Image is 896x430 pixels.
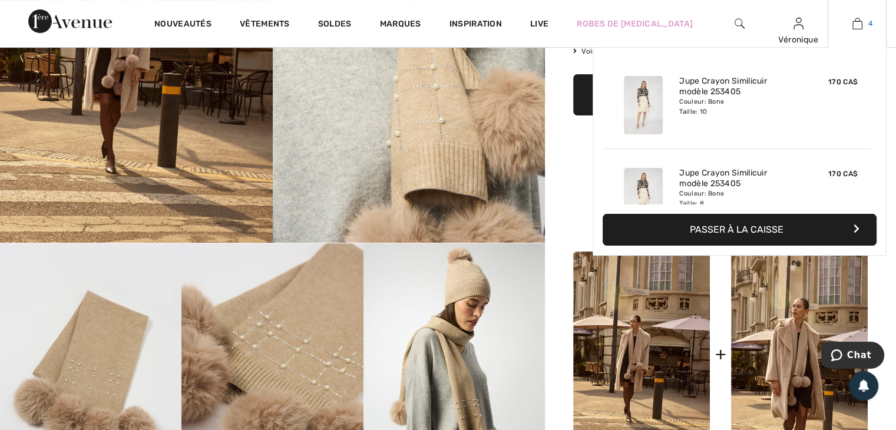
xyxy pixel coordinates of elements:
a: Vêtements [240,19,290,31]
div: Véronique [769,34,827,46]
span: Inspiration [449,19,502,31]
div: Nos stylistes ont sélectionné ces pièces qui s'assemblent à merveille. [573,224,868,242]
a: Nouveautés [154,19,211,31]
img: 1ère Avenue [28,9,112,33]
div: + [715,341,726,368]
a: Jupe Crayon Similicuir modèle 253405 [679,76,795,97]
div: ou 4 paiements de avec [573,147,868,159]
img: recherche [735,16,745,31]
span: 170 CA$ [828,170,858,178]
button: Passer à la caisse [603,214,877,246]
img: Mes infos [793,16,804,31]
span: 4 [868,18,872,29]
span: Voir tableau des tailles [573,46,662,57]
a: Live [530,18,548,30]
img: Mon panier [852,16,862,31]
img: Jupe Crayon Similicuir modèle 253405 [624,168,663,226]
button: Ajouter au panier [573,74,868,115]
a: Marques [380,19,421,31]
a: Soldes [318,19,352,31]
a: Jupe Crayon Similicuir modèle 253405 [679,168,795,189]
a: 4 [828,16,886,31]
a: Robes de [MEDICAL_DATA] [577,18,693,30]
div: ou 4 paiements de24.75 CA$avecSezzle Cliquez pour en savoir plus sur Sezzle [573,147,868,163]
img: Jupe Crayon Similicuir modèle 253405 [624,76,663,134]
iframe: Ouvre un widget dans lequel vous pouvez chatter avec l’un de nos agents [821,342,884,371]
div: Couleur: Bone Taille: 10 [679,97,795,116]
a: Se connecter [793,18,804,29]
div: Couleur: Bone Taille: 8 [679,189,795,208]
div: Complétez votre tenue [573,206,868,220]
span: 170 CA$ [828,78,858,86]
